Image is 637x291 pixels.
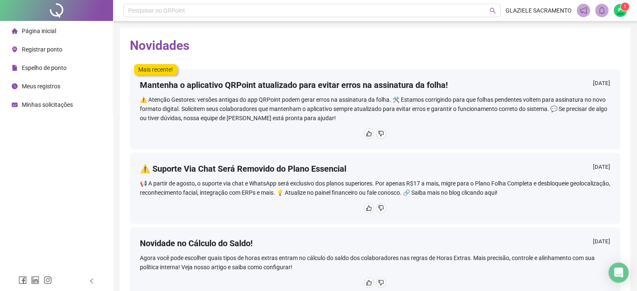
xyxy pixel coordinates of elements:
div: ⚠️ Atenção Gestores: versões antigas do app QRPoint podem gerar erros na assinatura da folha. 🛠️ ... [140,95,610,123]
span: Meus registros [22,83,60,90]
div: [DATE] [593,79,610,90]
h4: Novidade no Cálculo do Saldo! [140,237,253,249]
img: 23516 [614,4,627,17]
label: Mais recente! [134,64,177,75]
span: facebook [18,276,27,284]
sup: Atualize o seu contato no menu Meus Dados [621,3,629,11]
h4: Mantenha o aplicativo QRPoint atualizado para evitar erros na assinatura da folha! [140,79,448,91]
span: Registrar ponto [22,46,62,53]
span: schedule [12,102,18,108]
div: 📢 A partir de agosto, o suporte via chat e WhatsApp será exclusivo dos planos superiores. Por ape... [140,179,610,197]
span: clock-circle [12,83,18,89]
span: environment [12,46,18,52]
h2: Novidades [130,38,620,54]
span: left [89,278,95,284]
span: Minhas solicitações [22,101,73,108]
span: notification [580,7,587,14]
span: bell [598,7,606,14]
span: file [12,65,18,71]
span: dislike [378,205,384,211]
span: linkedin [31,276,39,284]
span: instagram [44,276,52,284]
span: 1 [624,4,627,10]
span: search [490,8,496,14]
span: Página inicial [22,28,56,34]
span: like [366,205,372,211]
div: [DATE] [593,237,610,248]
div: Open Intercom Messenger [609,263,629,283]
div: Agora você pode escolher quais tipos de horas extras entram no cálculo do saldo dos colaboradores... [140,253,610,272]
span: dislike [378,131,384,136]
span: home [12,28,18,34]
div: [DATE] [593,163,610,173]
span: GLAZIELE SACRAMENTO [505,6,572,15]
span: dislike [378,280,384,286]
span: like [366,280,372,286]
h4: ⚠️ Suporte Via Chat Será Removido do Plano Essencial [140,163,346,175]
span: like [366,131,372,136]
span: Espelho de ponto [22,64,67,71]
